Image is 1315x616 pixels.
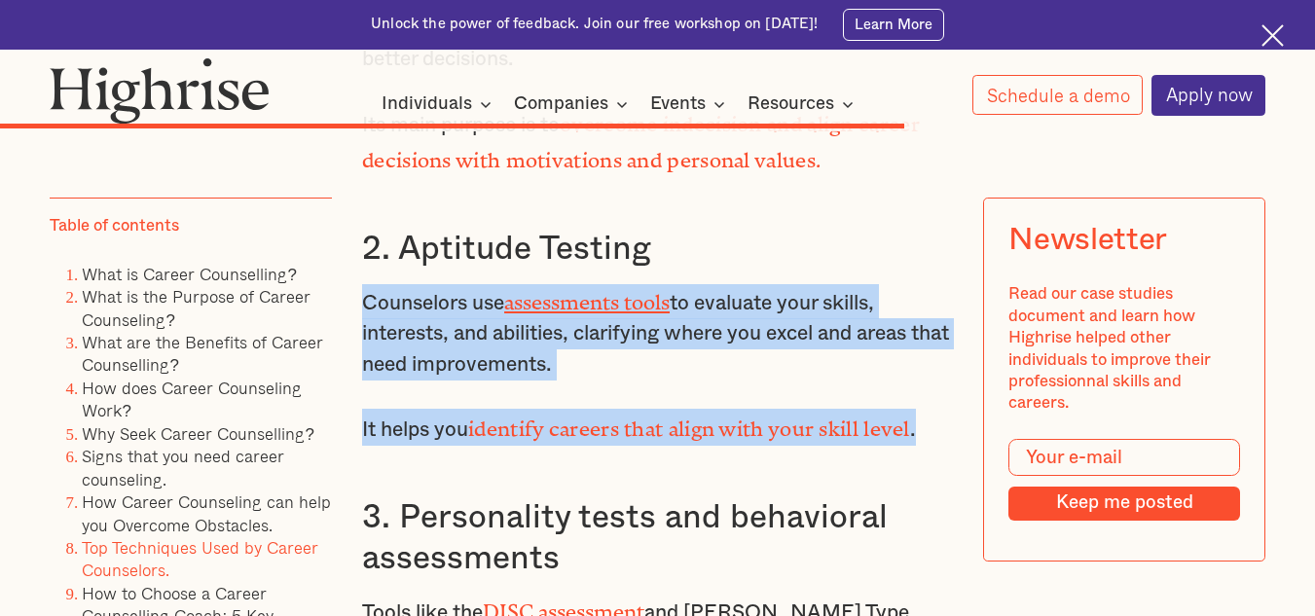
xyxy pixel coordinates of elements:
div: Resources [748,92,859,116]
h3: 3. Personality tests and behavioral assessments [362,497,953,579]
a: Why Seek Career Counselling? [82,420,313,447]
a: DISC assessment [483,600,644,613]
p: Its main purpose is to [362,104,953,177]
div: Individuals [382,92,497,116]
input: Keep me posted [1008,487,1240,521]
input: Your e-mail [1008,439,1240,476]
a: How does Career Counseling Work? [82,375,302,423]
img: Highrise logo [50,57,270,124]
div: Events [650,92,706,116]
p: It helps you . [362,409,953,446]
div: Companies [514,92,608,116]
p: Counselors use to evaluate your skills, interests, and abilities, clarifying where you excel and ... [362,284,953,380]
img: Cross icon [1261,24,1284,47]
div: Events [650,92,731,116]
a: Apply now [1151,75,1266,116]
a: What is the Purpose of Career Counseling? [82,283,310,332]
div: Resources [748,92,834,116]
div: Unlock the power of feedback. Join our free workshop on [DATE]! [371,15,818,34]
a: Signs that you need career counseling. [82,443,284,491]
a: How Career Counseling can help you Overcome Obstacles. [82,489,331,537]
form: Modal Form [1008,439,1240,521]
a: Schedule a demo [972,75,1144,115]
div: Individuals [382,92,472,116]
div: Table of contents [50,215,179,236]
div: Companies [514,92,634,116]
a: Learn More [843,9,944,41]
h3: 2. Aptitude Testing [362,229,953,270]
div: Read our case studies document and learn how Highrise helped other individuals to improve their p... [1008,283,1240,415]
a: What is Career Counselling? [82,260,296,286]
a: assessments tools [504,291,670,304]
strong: identify careers that align with your skill level [468,417,910,430]
div: Newsletter [1008,223,1167,259]
a: What are the Benefits of Career Counselling? [82,329,323,378]
a: Top Techniques Used by Career Counselors. [82,534,318,583]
